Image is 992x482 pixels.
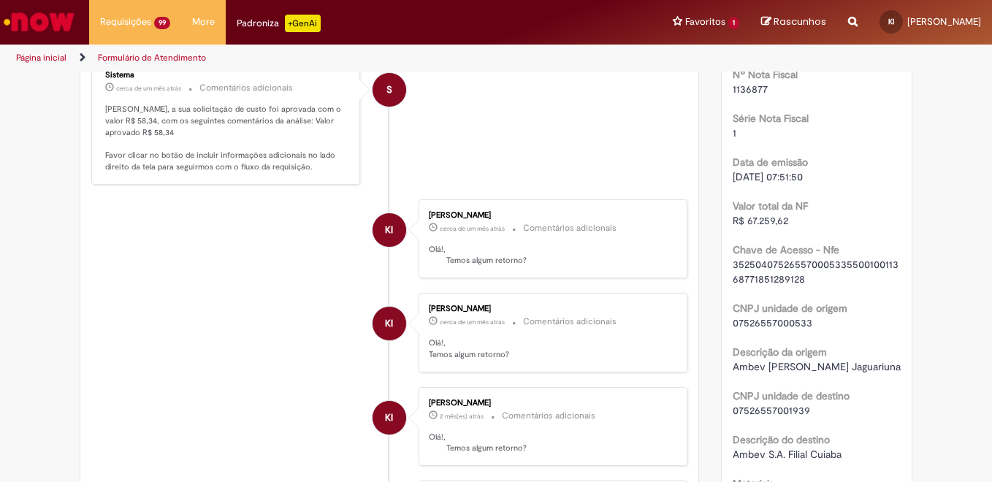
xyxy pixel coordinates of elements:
[523,315,617,328] small: Comentários adicionais
[733,345,827,359] b: Descrição da origem
[440,318,505,326] time: 18/08/2025 10:44:35
[373,307,406,340] div: Ketty Ivankio
[192,15,215,29] span: More
[373,213,406,247] div: Ketty Ivankio
[733,170,803,183] span: [DATE] 07:51:50
[733,389,850,402] b: CNPJ unidade de destino
[733,404,810,417] span: 07526557001939
[733,243,839,256] b: Chave de Acesso - Nfe
[116,84,181,93] time: 22/08/2025 14:33:40
[728,17,739,29] span: 1
[429,337,672,360] p: Olá!, Temos algum retorno?
[385,400,393,435] span: KI
[385,306,393,341] span: KI
[502,410,595,422] small: Comentários adicionais
[523,222,617,234] small: Comentários adicionais
[386,72,392,107] span: S
[888,17,894,26] span: KI
[373,73,406,107] div: System
[733,302,847,315] b: CNPJ unidade de origem
[100,15,151,29] span: Requisições
[440,412,484,421] span: 2 mês(es) atrás
[440,224,505,233] span: cerca de um mês atrás
[237,15,321,32] div: Padroniza
[105,104,348,172] p: [PERSON_NAME], a sua solicitação de custo foi aprovada com o valor R$ 58,34, com os seguintes com...
[733,68,798,81] b: Nº Nota Fiscal
[733,448,842,461] span: Ambev S.A. Filial Cuiaba
[98,52,206,64] a: Formulário de Atendimento
[199,82,293,94] small: Comentários adicionais
[429,432,672,454] p: Olá!, Temos algum retorno?
[907,15,981,28] span: [PERSON_NAME]
[429,305,672,313] div: [PERSON_NAME]
[685,15,725,29] span: Favoritos
[385,213,393,248] span: KI
[733,112,809,125] b: Série Nota Fiscal
[733,433,830,446] b: Descrição do destino
[116,84,181,93] span: cerca de um mês atrás
[105,71,348,80] div: Sistema
[429,244,672,267] p: Olá!, Temos algum retorno?
[733,214,788,227] span: R$ 67.259,62
[1,7,77,37] img: ServiceNow
[733,126,736,139] span: 1
[16,52,66,64] a: Página inicial
[733,83,768,96] span: 1136877
[440,318,505,326] span: cerca de um mês atrás
[733,199,808,213] b: Valor total da NF
[761,15,826,29] a: Rascunhos
[285,15,321,32] p: +GenAi
[733,316,812,329] span: 07526557000533
[733,360,901,373] span: Ambev [PERSON_NAME] Jaguariuna
[733,156,808,169] b: Data de emissão
[429,211,672,220] div: [PERSON_NAME]
[440,224,505,233] time: 21/08/2025 11:09:38
[774,15,826,28] span: Rascunhos
[11,45,650,72] ul: Trilhas de página
[429,399,672,408] div: [PERSON_NAME]
[373,401,406,435] div: Ketty Ivankio
[733,258,898,286] span: 35250407526557000533550010011368771851289128
[154,17,170,29] span: 99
